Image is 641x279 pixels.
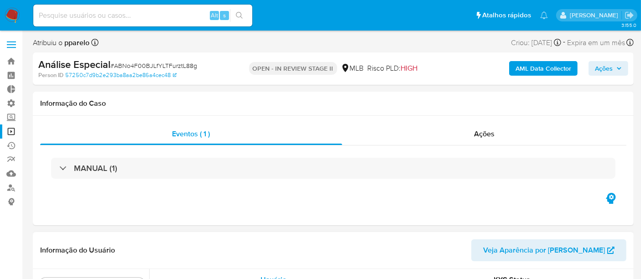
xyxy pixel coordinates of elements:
[40,246,115,255] h1: Informação do Usuário
[223,11,226,20] span: s
[38,57,110,72] b: Análise Especial
[401,63,418,73] span: HIGH
[471,239,626,261] button: Veja Aparência por [PERSON_NAME]
[511,36,561,49] div: Criou: [DATE]
[570,11,621,20] p: alexandra.macedo@mercadolivre.com
[211,11,218,20] span: Alt
[563,36,565,49] span: -
[625,10,634,20] a: Sair
[65,71,177,79] a: 57250c7d9b2e293ba8aa2be86a4cec48
[38,71,63,79] b: Person ID
[368,63,418,73] span: Risco PLD:
[51,158,615,179] div: MANUAL (1)
[595,61,613,76] span: Ações
[63,37,89,48] b: pparelo
[33,10,252,21] input: Pesquise usuários ou casos...
[483,239,605,261] span: Veja Aparência por [PERSON_NAME]
[540,11,548,19] a: Notificações
[230,9,249,22] button: search-icon
[482,10,531,20] span: Atalhos rápidos
[33,38,89,48] span: Atribuiu o
[74,163,117,173] h3: MANUAL (1)
[474,129,495,139] span: Ações
[509,61,578,76] button: AML Data Collector
[40,99,626,108] h1: Informação do Caso
[341,63,364,73] div: MLB
[589,61,628,76] button: Ações
[172,129,210,139] span: Eventos ( 1 )
[516,61,571,76] b: AML Data Collector
[249,62,337,75] p: OPEN - IN REVIEW STAGE II
[567,38,625,48] span: Expira em um mês
[110,61,197,70] span: # ABNo4F00BJLfYLTFurztL88g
